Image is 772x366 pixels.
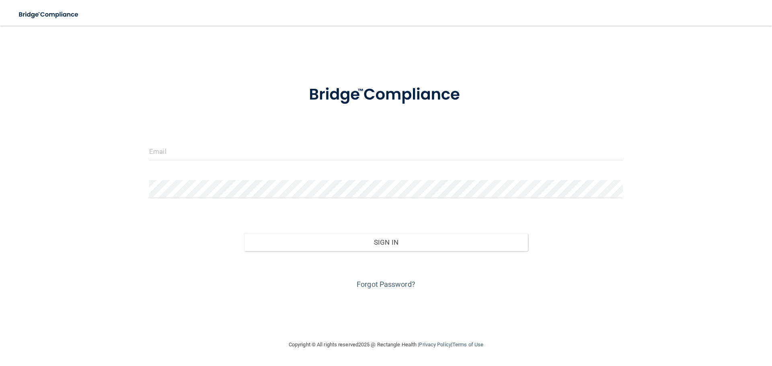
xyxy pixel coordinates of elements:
[292,74,480,116] img: bridge_compliance_login_screen.278c3ca4.svg
[452,341,483,348] a: Terms of Use
[357,280,415,288] a: Forgot Password?
[419,341,451,348] a: Privacy Policy
[244,233,528,251] button: Sign In
[149,142,623,160] input: Email
[239,332,533,358] div: Copyright © All rights reserved 2025 @ Rectangle Health | |
[12,6,86,23] img: bridge_compliance_login_screen.278c3ca4.svg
